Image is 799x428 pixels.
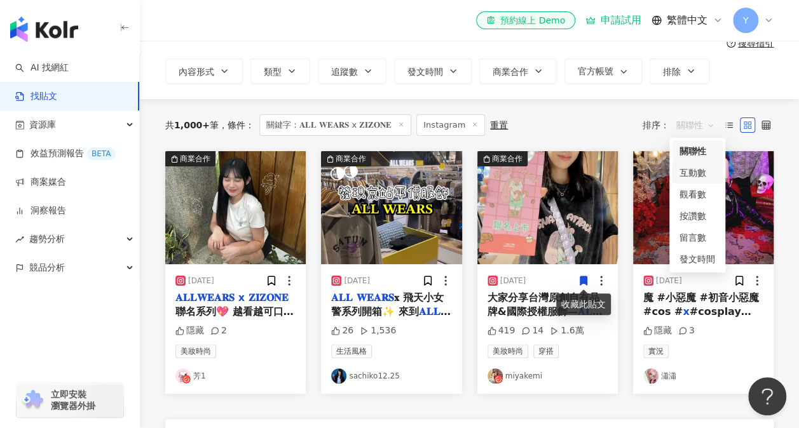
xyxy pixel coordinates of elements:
span: 條件 ： [219,120,254,130]
button: 商業合作 [479,58,557,84]
div: 搜尋指引 [738,38,774,48]
div: 預約線上 Demo [486,14,565,27]
div: 1,536 [360,324,396,337]
div: 26 [331,324,353,337]
div: [DATE] [188,276,214,286]
img: post-image [165,151,306,264]
a: KOL Avatar瀟瀟 [643,368,763,384]
a: 效益預測報告BETA [15,147,116,160]
div: 2 [210,324,227,337]
span: 發文時間 [407,67,443,77]
img: chrome extension [20,390,45,410]
img: post-image [633,151,774,264]
div: 發文時間 [679,252,715,266]
div: 收藏此貼文 [556,293,611,315]
div: 重置 [490,120,508,130]
mark: 𝐙𝐈𝐙𝐎𝐍𝐄 [248,291,288,304]
mark: 𝐀𝐋𝐋 [419,305,451,318]
mark: x [238,291,245,304]
img: post-image [477,151,618,264]
span: 關聯性 [676,115,714,135]
span: 資源庫 [29,110,56,139]
div: 14 [521,324,543,337]
a: 預約線上 Demo [476,11,575,29]
a: KOL Avatarsachiko12.25 [331,368,451,384]
div: [DATE] [656,276,682,286]
a: 找貼文 [15,90,57,103]
span: 繁體中文 [667,13,707,27]
span: 競品分析 [29,253,65,282]
span: 內容形式 [179,67,214,77]
a: chrome extension立即安裝 瀏覽器外掛 [17,383,123,417]
div: 隱藏 [175,324,204,337]
mark: x [683,305,689,318]
div: 排序： [643,115,721,135]
iframe: Help Scout Beacon - Open [748,377,786,415]
div: 419 [488,324,516,337]
button: 排除 [650,58,709,84]
div: 按讚數 [672,205,723,227]
span: 魔 #小惡魔 #初音小惡魔 #cos # [643,291,759,318]
img: KOL Avatar [175,368,191,384]
div: [DATE] [500,276,526,286]
img: KOL Avatar [643,368,659,384]
button: 追蹤數 [318,58,386,84]
div: 互動數 [672,162,723,184]
div: 關聯性 [679,144,715,158]
img: KOL Avatar [331,368,346,384]
span: Instagram [416,114,485,136]
div: 觀看數 [672,184,723,205]
div: 3 [678,324,695,337]
div: 隱藏 [643,324,672,337]
div: 留言數 [672,227,723,248]
button: 商業合作 [477,151,618,264]
img: KOL Avatar [488,368,503,384]
span: 追蹤數 [331,67,358,77]
button: 商業合作 [321,151,461,264]
span: 排除 [663,67,681,77]
button: 內容形式 [165,58,243,84]
button: 類型 [250,58,310,84]
span: 穿搭 [533,344,559,358]
span: 美妝時尚 [488,344,528,358]
span: 趨勢分析 [29,225,65,253]
div: 商業合作 [336,152,366,165]
a: KOL Avatarmiyakemi [488,368,608,384]
span: 生活風格 [331,344,372,358]
div: 商業合作 [492,152,522,165]
button: 商業合作 [165,151,306,264]
mark: 𝐀𝐋𝐋𝐖𝐄𝐀𝐑𝐒 [175,291,235,304]
span: 美妝時尚 [175,344,216,358]
span: rise [15,235,24,244]
span: Y [743,13,749,27]
span: 實況 [643,344,669,358]
button: 官方帳號 [564,58,642,84]
span: 類型 [264,67,282,77]
div: 互動數 [679,166,715,180]
img: post-image [321,151,461,264]
a: KOL Avatar芳1 [175,368,296,384]
mark: 𝐀𝐋𝐋 [331,291,353,304]
div: 1.6萬 [550,324,584,337]
span: #cosplay #cosplayer [643,305,751,331]
span: 1,000+ [174,120,210,130]
button: 發文時間 [394,58,472,84]
div: 觀看數 [679,187,715,201]
div: 留言數 [679,231,715,244]
div: [DATE] [344,276,370,286]
a: 商案媒合 [15,176,66,189]
a: 洞察報告 [15,204,66,217]
div: 商業合作 [180,152,210,165]
img: logo [10,17,78,42]
a: 申請試用 [585,14,641,27]
span: 官方帳號 [578,66,613,76]
div: 發文時間 [672,248,723,270]
span: 關鍵字：𝐀𝐋𝐋 𝐖𝐄𝐀𝐑𝐒 x 𝐙𝐈𝐙𝐎𝐍𝐄 [259,114,411,136]
span: 商業合作 [493,67,528,77]
a: searchAI 找網紅 [15,62,69,74]
span: question-circle [727,39,735,48]
span: 立即安裝 瀏覽器外掛 [51,389,95,411]
mark: 𝐖𝐄𝐀𝐑𝐒 [357,291,394,304]
div: 共 筆 [165,120,219,130]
